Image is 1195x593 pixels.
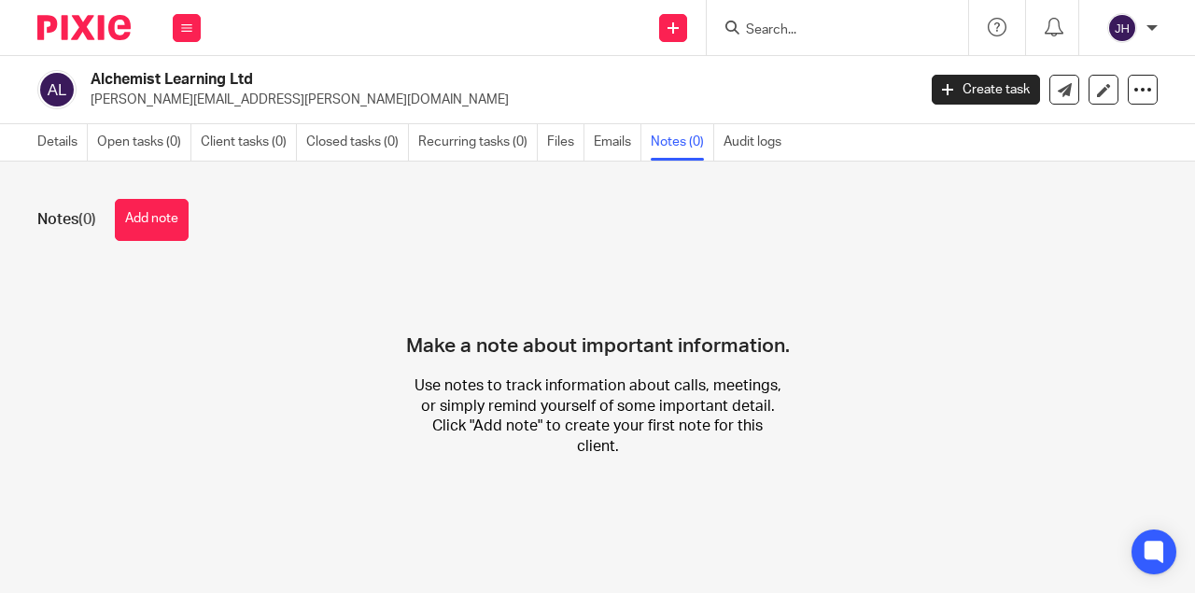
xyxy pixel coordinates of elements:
[406,269,790,359] h4: Make a note about important information.
[651,124,714,161] a: Notes (0)
[306,124,409,161] a: Closed tasks (0)
[724,124,791,161] a: Audit logs
[418,124,538,161] a: Recurring tasks (0)
[932,75,1040,105] a: Create task
[594,124,641,161] a: Emails
[201,124,297,161] a: Client tasks (0)
[744,22,912,39] input: Search
[37,210,96,230] h1: Notes
[37,124,88,161] a: Details
[115,199,189,241] button: Add note
[78,212,96,227] span: (0)
[1107,13,1137,43] img: svg%3E
[37,15,131,40] img: Pixie
[37,70,77,109] img: svg%3E
[97,124,191,161] a: Open tasks (0)
[547,124,584,161] a: Files
[411,376,784,457] p: Use notes to track information about calls, meetings, or simply remind yourself of some important...
[91,91,904,109] p: [PERSON_NAME][EMAIL_ADDRESS][PERSON_NAME][DOMAIN_NAME]
[91,70,741,90] h2: Alchemist Learning Ltd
